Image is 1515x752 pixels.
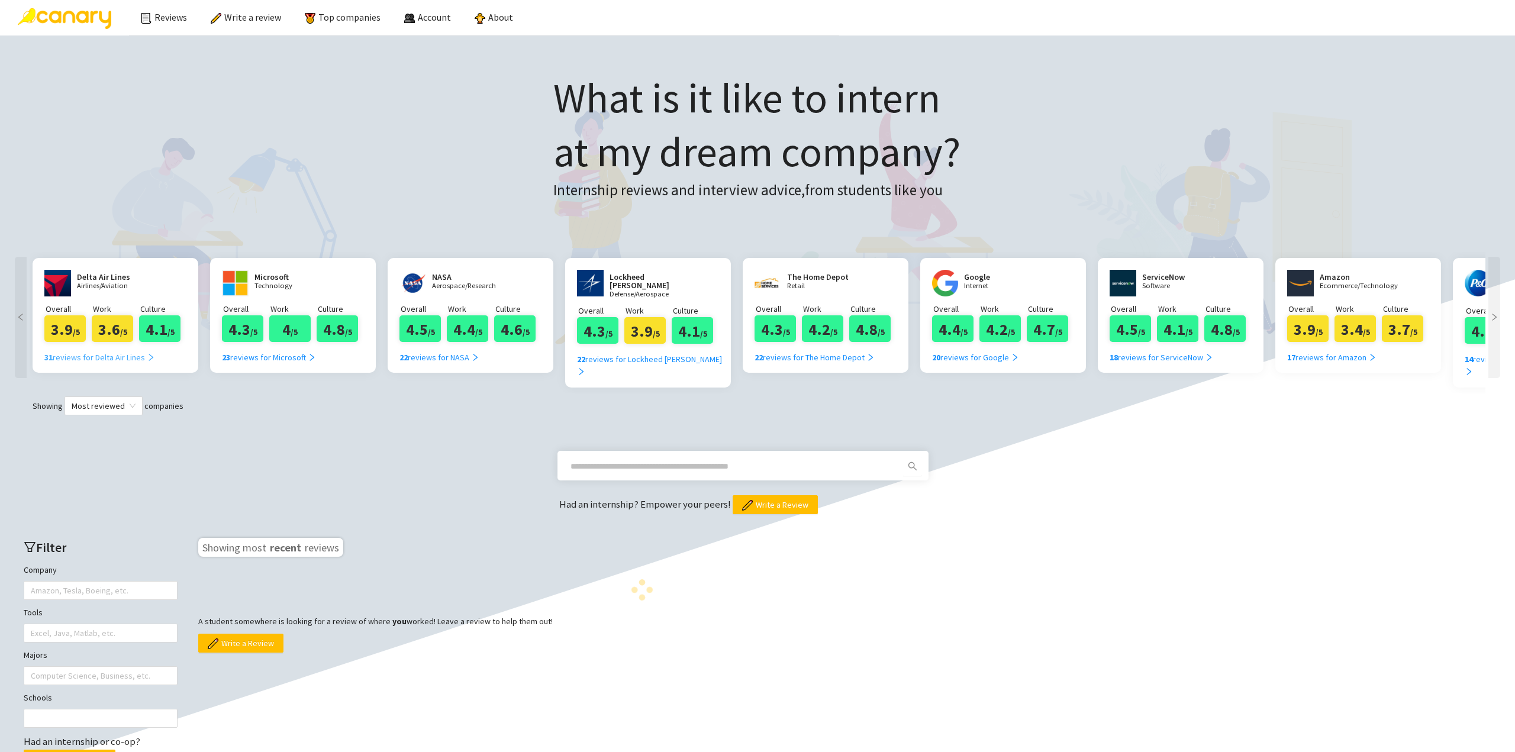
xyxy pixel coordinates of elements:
p: Work [448,302,494,315]
div: 4.5 [1110,315,1151,342]
h2: Amazon [1320,273,1398,281]
img: nasa.gov [399,270,426,296]
div: reviews for Lockheed [PERSON_NAME] [577,353,728,379]
span: right [308,353,316,362]
img: www.aboutamazon.com [1287,270,1314,296]
h3: Internship reviews and interview advice, from students like you [553,179,960,202]
span: Had an internship or co-op? [24,735,140,748]
p: Culture [850,302,897,315]
div: 4.1 [672,317,713,344]
div: reviews for Delta Air Lines [44,351,155,364]
b: 22 [755,352,763,363]
a: 31reviews for Delta Air Lines right [44,342,155,364]
p: Overall [401,302,447,315]
input: Tools [31,626,33,640]
p: Overall [933,302,979,315]
b: 14 [1465,354,1473,364]
div: 4.6 [494,315,536,342]
b: 18 [1110,352,1118,363]
div: 4.2 [802,315,843,342]
div: reviews for Amazon [1287,351,1377,364]
div: 4.8 [1204,315,1246,342]
a: 17reviews for Amazon right [1287,342,1377,364]
p: Airlines/Aviation [77,282,148,290]
p: Retail [787,282,858,290]
span: right [471,353,479,362]
p: Overall [46,302,92,315]
div: 4.3 [222,315,263,342]
h2: Filter [24,538,178,557]
a: 18reviews for ServiceNow right [1110,342,1213,364]
div: 4.5 [399,315,441,342]
h2: Lockheed [PERSON_NAME] [610,273,698,289]
img: pencil.png [742,500,753,511]
span: /5 [830,327,837,337]
span: Had an internship? Empower your peers! [559,498,733,511]
label: Majors [24,648,47,661]
p: Culture [495,302,541,315]
a: Reviews [141,11,187,23]
b: 22 [577,354,585,364]
span: right [866,353,875,362]
div: 4.1 [139,315,180,342]
span: /5 [1008,327,1015,337]
span: /5 [1055,327,1062,337]
span: search [904,461,921,471]
b: you [392,616,407,627]
div: 4.1 [1465,317,1506,344]
span: /5 [1363,327,1370,337]
span: /5 [250,327,257,337]
a: 23reviews for Microsoft right [222,342,316,364]
div: reviews for The Home Depot [755,351,875,364]
button: Write a Review [198,634,283,653]
span: right [1465,367,1473,376]
span: recent [269,539,302,553]
h2: Microsoft [254,273,325,281]
div: 4 [269,315,311,342]
div: 4.3 [755,315,796,342]
p: Work [981,302,1027,315]
button: search [903,457,922,476]
b: 17 [1287,352,1295,363]
p: Culture [1205,302,1252,315]
span: /5 [475,327,482,337]
p: Culture [673,304,719,317]
p: Technology [254,282,325,290]
span: Write a Review [756,498,808,511]
span: /5 [120,327,127,337]
span: right [1205,353,1213,362]
label: Tools [24,606,43,619]
div: reviews for NASA [399,351,479,364]
span: right [1011,353,1019,362]
h2: ServiceNow [1142,273,1213,281]
h2: NASA [432,273,503,281]
a: About [475,11,513,23]
h2: Delta Air Lines [77,273,148,281]
h2: Google [964,273,1035,281]
span: /5 [700,328,707,339]
p: Culture [1028,302,1074,315]
div: 3.9 [624,317,666,344]
button: Write a Review [733,495,818,514]
h2: The Home Depot [787,273,858,281]
a: Write a review [211,11,281,23]
span: /5 [653,328,660,339]
p: Work [93,302,139,315]
p: Culture [1383,302,1429,315]
span: at my dream company? [553,125,960,177]
div: 4.2 [979,315,1021,342]
span: /5 [428,327,435,337]
img: pencil.png [208,638,218,649]
img: Canary Logo [18,8,111,29]
img: people.png [404,13,415,24]
span: right [577,367,585,376]
span: /5 [1233,327,1240,337]
div: 3.9 [44,315,86,342]
a: Top companies [305,11,381,23]
span: /5 [73,327,80,337]
p: Work [803,302,849,315]
b: 31 [44,352,53,363]
a: 22reviews for Lockheed [PERSON_NAME] right [577,344,728,379]
b: 20 [932,352,940,363]
span: right [1368,353,1377,362]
